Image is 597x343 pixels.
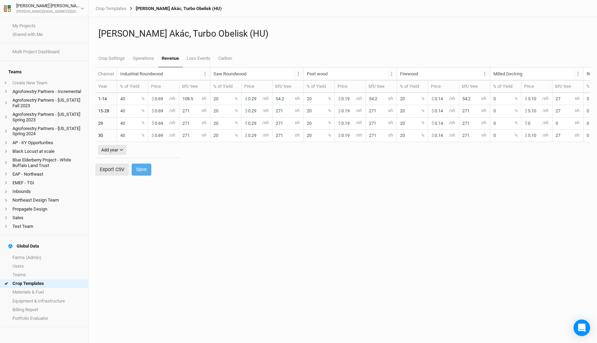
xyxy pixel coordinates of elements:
label: % [421,108,424,114]
th: bft / tree [366,81,397,93]
label: $ [152,120,154,126]
label: bft [575,108,580,114]
th: bft / tree [459,81,490,93]
label: /bft [542,108,549,114]
label: bft [202,96,207,102]
label: $ [432,120,434,126]
th: % of Yield [490,81,521,93]
label: /bft [169,96,176,102]
label: $ [245,132,247,138]
label: % [235,133,238,138]
label: $ [338,120,341,126]
label: /bft [262,96,269,102]
label: % [235,96,238,102]
label: /bft [262,120,269,126]
label: bft [295,120,300,126]
a: Crop Settings [95,50,129,67]
th: % of Yield [117,81,148,93]
label: % [421,96,424,102]
span: + [4,80,7,86]
div: [PERSON_NAME] Akác, Turbo Obelisk (HU) [126,6,222,11]
button: Save [132,164,151,176]
label: % [515,133,518,138]
h1: [PERSON_NAME] Akác, Turbo Obelisk (HU) [98,28,587,39]
label: $ [432,132,434,138]
label: bft [388,133,393,138]
label: $ [245,95,247,102]
label: $ [432,108,434,114]
label: /bft [449,108,455,114]
label: bft [482,108,486,114]
label: bft [295,108,300,114]
label: /bft [169,108,176,114]
label: % [235,120,238,126]
label: /bft [169,120,176,126]
label: bft [388,120,393,126]
a: Carbon [215,50,236,67]
label: $ [338,95,341,102]
th: Channel [95,67,117,80]
label: % [421,133,424,138]
a: Revenue [158,50,183,67]
label: % [421,120,424,126]
label: $ [152,132,154,138]
label: bft [575,120,580,126]
label: /bft [542,120,549,126]
th: bft / tree [273,81,304,93]
label: % [515,96,518,102]
label: $ [245,108,247,114]
label: % [142,133,144,138]
label: /bft [262,133,269,138]
label: bft [482,96,486,102]
div: Add year [101,147,118,154]
th: Price [148,81,179,93]
button: Export CSV [95,164,129,176]
th: % of Yield [397,81,428,93]
label: bft [575,96,580,102]
label: % [142,108,144,114]
label: % [328,96,331,102]
label: /bft [356,133,362,138]
label: % [142,96,144,102]
button: Add year [98,145,126,155]
div: [PERSON_NAME][EMAIL_ADDRESS][DOMAIN_NAME] [16,9,80,15]
th: bft / tree [179,81,210,93]
th: Price [428,81,459,93]
label: % [328,108,331,114]
div: [PERSON_NAME] [PERSON_NAME] [16,2,80,9]
h4: Teams [4,65,84,79]
label: % [515,108,518,114]
label: $ [245,120,247,126]
td: 29 [95,118,117,130]
label: /bft [449,120,455,126]
button: [PERSON_NAME] [PERSON_NAME][PERSON_NAME][EMAIL_ADDRESS][DOMAIN_NAME] [3,2,85,15]
label: $ [525,132,527,138]
a: Loss Events [183,50,214,67]
label: bft [482,133,486,138]
label: bft [202,108,207,114]
div: Global Data [8,243,39,249]
label: % [328,120,331,126]
td: 15-28 [95,105,117,117]
label: bft [575,133,580,138]
label: /bft [356,120,362,126]
label: $ [432,95,434,102]
label: /bft [262,108,269,114]
label: % [328,133,331,138]
label: % [235,108,238,114]
label: $ [338,132,341,138]
label: $ [152,108,154,114]
label: bft [482,120,486,126]
label: $ [525,120,527,126]
label: bft [202,133,207,138]
label: bft [295,96,300,102]
td: 1-14 [95,93,117,105]
td: 30 [95,130,117,142]
th: % of Yield [304,81,335,93]
label: bft [295,133,300,138]
label: /bft [449,133,455,138]
label: /bft [356,108,362,114]
div: Open Intercom Messenger [574,319,590,336]
label: bft [202,120,207,126]
label: $ [525,95,527,102]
